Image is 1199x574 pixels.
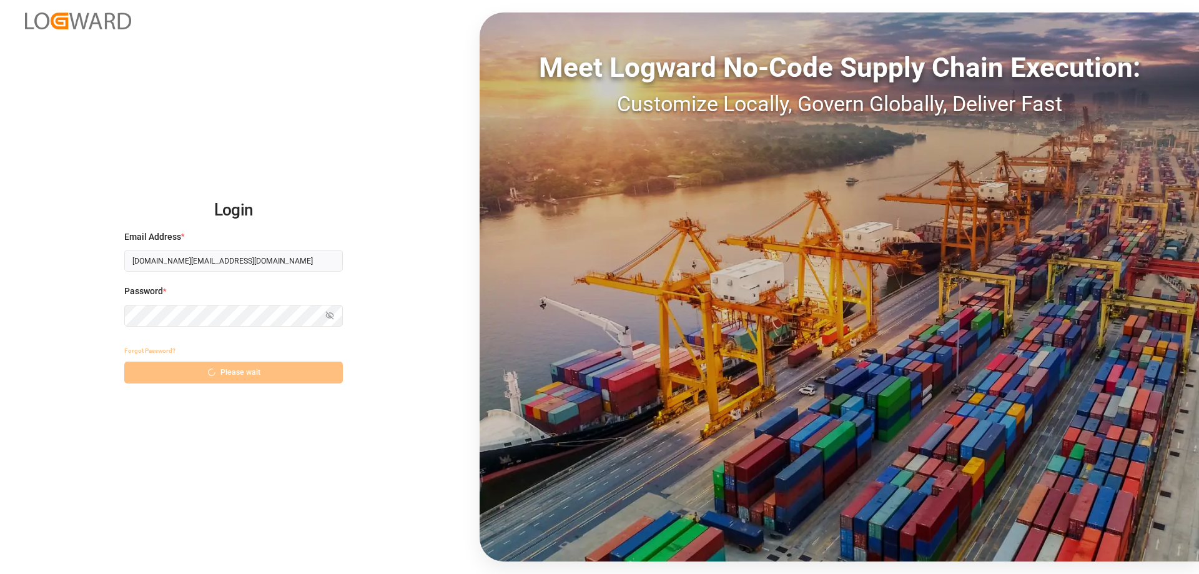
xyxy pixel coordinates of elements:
input: Enter your email [124,250,343,272]
h2: Login [124,191,343,230]
div: Meet Logward No-Code Supply Chain Execution: [480,47,1199,88]
span: Email Address [124,230,181,244]
img: Logward_new_orange.png [25,12,131,29]
div: Customize Locally, Govern Globally, Deliver Fast [480,88,1199,120]
span: Password [124,285,163,298]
